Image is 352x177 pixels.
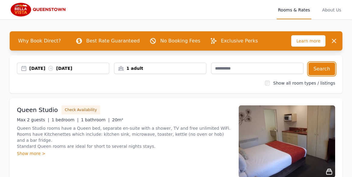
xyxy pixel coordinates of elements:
p: Best Rate Guaranteed [86,37,140,45]
span: Max 2 guests | [17,117,49,122]
span: 1 bathroom | [81,117,109,122]
p: No Booking Fees [160,37,200,45]
label: Show all room types / listings [273,81,335,85]
button: Check Availability [62,105,100,114]
h3: Queen Studio [17,106,58,114]
span: 1 bedroom | [52,117,79,122]
button: Search [308,63,335,75]
span: Learn more [291,35,325,47]
p: Exclusive Perks [221,37,258,45]
div: Show more > [17,151,231,157]
span: Why Book Direct? [13,35,66,47]
div: [DATE] [DATE] [29,65,109,71]
p: Queen Studio rooms have a Queen bed, separate en-suite with a shower, TV and free unlimited WiFi.... [17,125,231,149]
img: Bella Vista Queenstown [10,2,68,17]
span: 20m² [112,117,123,122]
div: 1 adult [114,65,206,71]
